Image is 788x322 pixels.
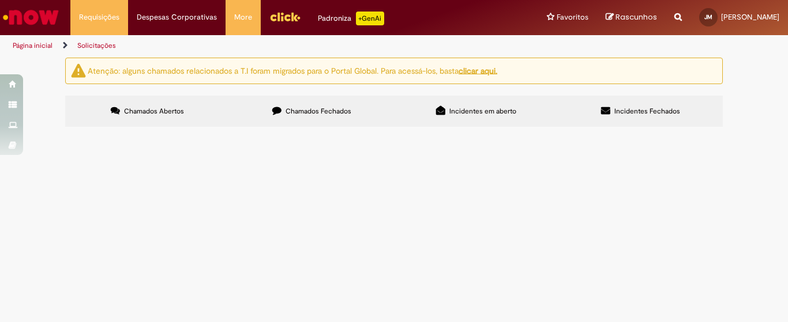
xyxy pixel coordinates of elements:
img: ServiceNow [1,6,61,29]
span: Incidentes em aberto [449,107,516,116]
span: Rascunhos [616,12,657,22]
a: Página inicial [13,41,52,50]
span: Chamados Abertos [124,107,184,116]
p: +GenAi [356,12,384,25]
span: JM [704,13,712,21]
span: Chamados Fechados [286,107,351,116]
a: clicar aqui. [459,65,497,75]
a: Rascunhos [606,12,657,23]
span: Despesas Corporativas [137,12,217,23]
ul: Trilhas de página [9,35,517,56]
span: [PERSON_NAME] [721,12,779,22]
span: Requisições [79,12,119,23]
span: Favoritos [557,12,588,23]
ng-bind-html: Atenção: alguns chamados relacionados a T.I foram migrados para o Portal Global. Para acessá-los,... [88,65,497,75]
span: More [234,12,252,23]
span: Incidentes Fechados [614,107,680,116]
div: Padroniza [318,12,384,25]
img: click_logo_yellow_360x200.png [269,8,301,25]
a: Solicitações [77,41,116,50]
